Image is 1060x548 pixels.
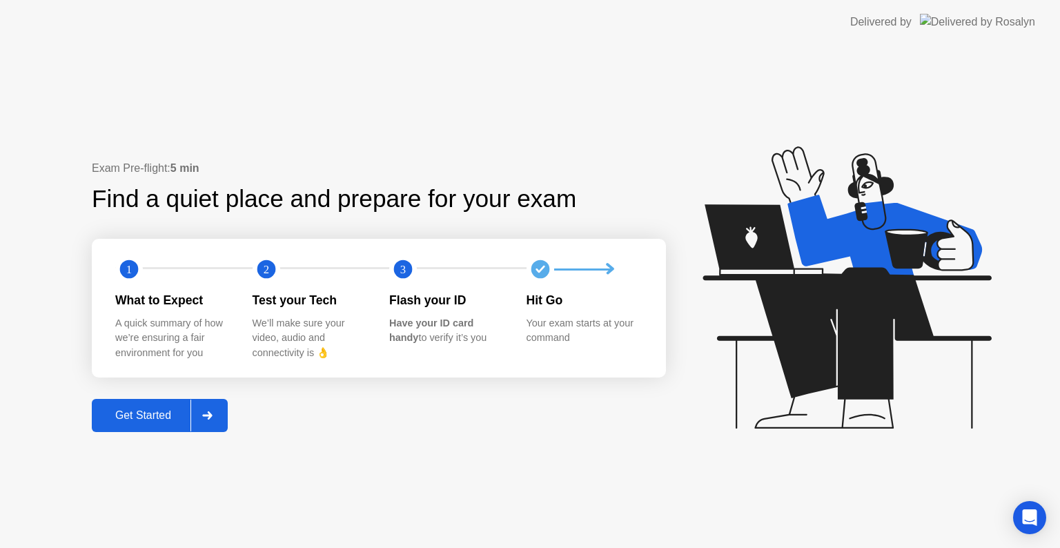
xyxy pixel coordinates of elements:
button: Get Started [92,399,228,432]
div: to verify it’s you [389,316,504,346]
div: Test your Tech [253,291,368,309]
img: Delivered by Rosalyn [920,14,1035,30]
text: 2 [263,263,268,276]
div: We’ll make sure your video, audio and connectivity is 👌 [253,316,368,361]
div: Flash your ID [389,291,504,309]
b: Have your ID card handy [389,317,473,344]
div: Open Intercom Messenger [1013,501,1046,534]
div: What to Expect [115,291,230,309]
text: 3 [400,263,406,276]
div: Delivered by [850,14,912,30]
text: 1 [126,263,132,276]
div: Your exam starts at your command [527,316,642,346]
div: Find a quiet place and prepare for your exam [92,181,578,217]
div: Get Started [96,409,190,422]
div: A quick summary of how we’re ensuring a fair environment for you [115,316,230,361]
div: Exam Pre-flight: [92,160,666,177]
b: 5 min [170,162,199,174]
div: Hit Go [527,291,642,309]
